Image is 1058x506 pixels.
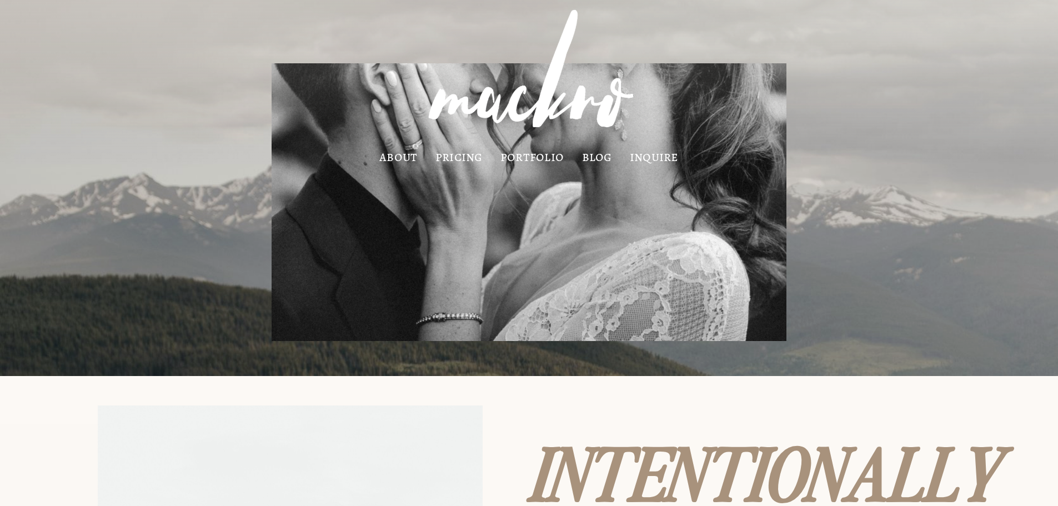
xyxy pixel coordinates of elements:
[379,152,417,162] a: about
[630,152,679,162] a: inquire
[405,1,653,149] img: MACKRO PHOTOGRAPHY | Denver Colorado Wedding Photographer
[500,152,564,162] a: portfolio
[582,152,612,162] a: blog
[435,152,483,162] a: pricing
